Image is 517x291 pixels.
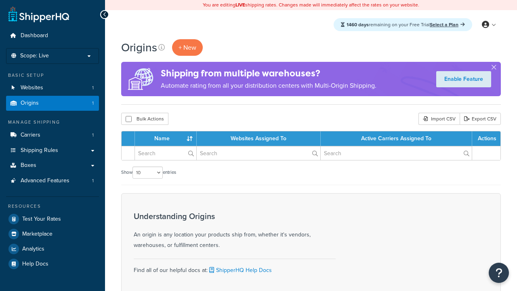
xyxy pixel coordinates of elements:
[6,96,99,111] li: Origins
[489,263,509,283] button: Open Resource Center
[8,6,69,22] a: ShipperHQ Home
[334,18,472,31] div: remaining on your Free Trial
[135,131,197,146] th: Name
[172,39,203,56] a: + New
[21,100,39,107] span: Origins
[6,227,99,241] a: Marketplace
[208,266,272,274] a: ShipperHQ Help Docs
[22,246,44,253] span: Analytics
[92,177,94,184] span: 1
[22,261,48,268] span: Help Docs
[6,212,99,226] a: Test Your Rates
[6,128,99,143] a: Carriers 1
[134,259,336,276] div: Find all of our helpful docs at:
[460,113,501,125] a: Export CSV
[6,173,99,188] a: Advanced Features 1
[21,132,40,139] span: Carriers
[22,231,53,238] span: Marketplace
[6,203,99,210] div: Resources
[21,84,43,91] span: Websites
[418,113,460,125] div: Import CSV
[22,216,61,223] span: Test Your Rates
[92,84,94,91] span: 1
[430,21,465,28] a: Select a Plan
[321,146,472,160] input: Search
[121,167,176,179] label: Show entries
[6,80,99,95] a: Websites 1
[134,212,336,221] h3: Understanding Origins
[235,1,245,8] b: LIVE
[121,40,157,55] h1: Origins
[6,28,99,43] a: Dashboard
[21,32,48,39] span: Dashboard
[21,177,69,184] span: Advanced Features
[92,132,94,139] span: 1
[197,131,321,146] th: Websites Assigned To
[121,113,168,125] button: Bulk Actions
[179,43,196,52] span: + New
[6,128,99,143] li: Carriers
[92,100,94,107] span: 1
[321,131,472,146] th: Active Carriers Assigned To
[6,143,99,158] a: Shipping Rules
[6,257,99,271] a: Help Docs
[6,242,99,256] a: Analytics
[347,21,369,28] strong: 1460 days
[134,212,336,251] div: An origin is any location your products ship from, whether it's vendors, warehouses, or fulfillme...
[21,162,36,169] span: Boxes
[21,147,58,154] span: Shipping Rules
[6,158,99,173] a: Boxes
[197,146,320,160] input: Search
[161,67,376,80] h4: Shipping from multiple warehouses?
[161,80,376,91] p: Automate rating from all your distribution centers with Multi-Origin Shipping.
[472,131,500,146] th: Actions
[132,167,163,179] select: Showentries
[20,53,49,59] span: Scope: Live
[6,96,99,111] a: Origins 1
[6,80,99,95] li: Websites
[121,62,161,96] img: ad-origins-multi-dfa493678c5a35abed25fd24b4b8a3fa3505936ce257c16c00bdefe2f3200be3.png
[6,72,99,79] div: Basic Setup
[6,173,99,188] li: Advanced Features
[436,71,491,87] a: Enable Feature
[6,119,99,126] div: Manage Shipping
[135,146,196,160] input: Search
